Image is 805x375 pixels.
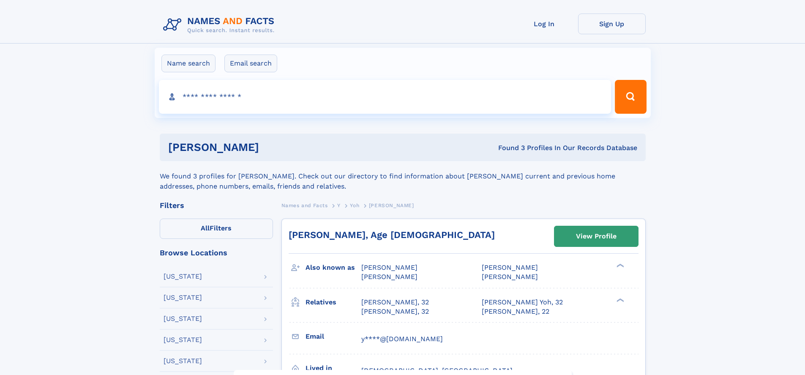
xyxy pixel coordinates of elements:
[576,227,617,246] div: View Profile
[482,298,563,307] a: [PERSON_NAME] Yoh, 32
[161,55,216,72] label: Name search
[201,224,210,232] span: All
[369,203,414,208] span: [PERSON_NAME]
[337,203,341,208] span: Y
[361,273,418,281] span: [PERSON_NAME]
[160,161,646,192] div: We found 3 profiles for [PERSON_NAME]. Check out our directory to find information about [PERSON_...
[361,298,429,307] a: [PERSON_NAME], 32
[164,337,202,343] div: [US_STATE]
[578,14,646,34] a: Sign Up
[164,273,202,280] div: [US_STATE]
[306,260,361,275] h3: Also known as
[160,202,273,209] div: Filters
[361,307,429,316] a: [PERSON_NAME], 32
[164,358,202,364] div: [US_STATE]
[306,295,361,309] h3: Relatives
[164,294,202,301] div: [US_STATE]
[361,367,513,375] span: [DEMOGRAPHIC_DATA], [GEOGRAPHIC_DATA]
[350,203,359,208] span: Yoh
[615,80,646,114] button: Search Button
[614,297,625,303] div: ❯
[482,263,538,271] span: [PERSON_NAME]
[614,263,625,268] div: ❯
[510,14,578,34] a: Log In
[554,226,638,246] a: View Profile
[159,80,611,114] input: search input
[160,14,281,36] img: Logo Names and Facts
[164,315,202,322] div: [US_STATE]
[482,307,549,316] a: [PERSON_NAME], 22
[160,249,273,257] div: Browse Locations
[160,219,273,239] label: Filters
[361,263,418,271] span: [PERSON_NAME]
[168,142,379,153] h1: [PERSON_NAME]
[337,200,341,211] a: Y
[289,230,495,240] a: [PERSON_NAME], Age [DEMOGRAPHIC_DATA]
[281,200,328,211] a: Names and Facts
[224,55,277,72] label: Email search
[482,273,538,281] span: [PERSON_NAME]
[350,200,359,211] a: Yoh
[306,329,361,344] h3: Email
[379,143,637,153] div: Found 3 Profiles In Our Records Database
